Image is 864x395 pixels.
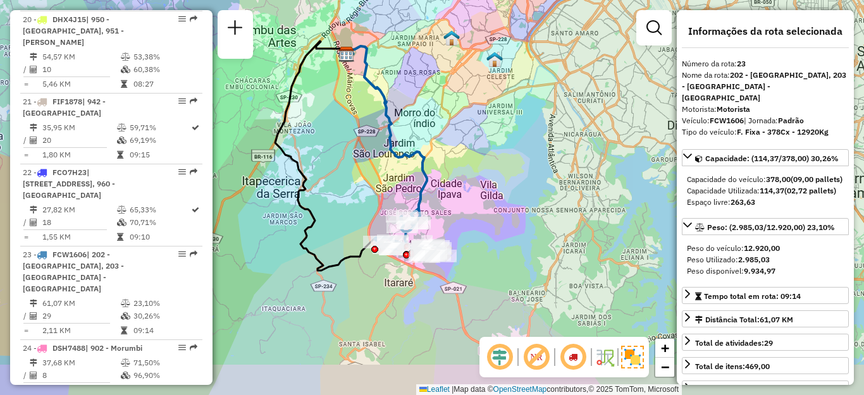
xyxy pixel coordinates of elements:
[744,266,775,276] strong: 9.934,97
[30,372,37,379] i: Total de Atividades
[178,168,186,176] em: Opções
[52,97,82,106] span: FIF1878
[717,104,750,114] strong: Motorista
[486,51,503,68] img: 620 UDC Light Jd. Sao Luis
[595,347,615,367] img: Fluxo de ruas
[682,310,849,327] a: Distância Total:61,07 KM
[23,216,29,229] td: /
[192,206,199,214] i: Rota otimizada
[338,46,355,63] img: CDD Embu
[30,53,37,61] i: Distância Total
[30,124,37,131] i: Distância Total
[190,250,197,258] em: Rota exportada
[521,342,552,372] span: Exibir NR
[737,59,746,68] strong: 23
[178,15,186,23] em: Opções
[23,167,115,200] span: | [STREET_ADDRESS], 960 - [GEOGRAPHIC_DATA]
[23,15,124,47] span: | 950 - [GEOGRAPHIC_DATA], 951 - [PERSON_NAME]
[30,219,37,226] i: Total de Atividades
[655,358,674,377] a: Zoom out
[52,250,87,259] span: FCW1606
[133,369,197,382] td: 96,90%
[133,324,197,337] td: 09:14
[129,134,190,147] td: 69,19%
[30,300,37,307] i: Distância Total
[121,66,130,73] i: % de utilização da cubagem
[687,185,844,197] div: Capacidade Utilizada:
[42,356,120,369] td: 37,68 KM
[23,250,124,293] span: 23 -
[129,216,190,229] td: 70,71%
[23,134,29,147] td: /
[133,297,197,310] td: 23,10%
[42,134,116,147] td: 20
[23,231,29,243] td: =
[133,51,197,63] td: 53,38%
[682,70,849,104] div: Nome da rota:
[133,356,197,369] td: 71,50%
[42,51,120,63] td: 54,57 KM
[484,342,515,372] span: Ocultar deslocamento
[117,124,127,131] i: % de utilização do peso
[23,250,124,293] span: | 202 - [GEOGRAPHIC_DATA], 203 - [GEOGRAPHIC_DATA] - [GEOGRAPHIC_DATA]
[121,359,130,367] i: % de utilização do peso
[23,369,29,382] td: /
[23,15,124,47] span: 20 -
[30,206,37,214] i: Distância Total
[744,116,804,125] span: | Jornada:
[190,344,197,351] em: Rota exportada
[42,216,116,229] td: 18
[23,97,106,118] span: | 942 - [GEOGRAPHIC_DATA]
[117,151,123,159] i: Tempo total em rota
[687,243,780,253] span: Peso do veículo:
[121,300,130,307] i: % de utilização do peso
[23,63,29,76] td: /
[443,30,460,46] img: DS Teste
[121,327,127,334] i: Tempo total em rota
[23,167,115,200] span: 22 -
[129,231,190,243] td: 09:10
[42,369,120,382] td: 8
[121,80,127,88] i: Tempo total em rota
[190,15,197,23] em: Rota exportada
[687,197,844,208] div: Espaço livre:
[682,58,849,70] div: Número da rota:
[760,186,784,195] strong: 114,37
[682,126,849,138] div: Tipo do veículo:
[744,243,780,253] strong: 12.920,00
[178,97,186,105] em: Opções
[178,250,186,258] em: Opções
[129,149,190,161] td: 09:15
[23,310,29,322] td: /
[192,124,199,131] i: Rota otimizada
[791,174,842,184] strong: (09,00 pallets)
[655,339,674,358] a: Zoom in
[682,70,846,102] strong: 202 - [GEOGRAPHIC_DATA], 203 - [GEOGRAPHIC_DATA] - [GEOGRAPHIC_DATA]
[710,116,744,125] strong: FCW1606
[23,343,142,353] span: 24 -
[704,291,801,301] span: Tempo total em rota: 09:14
[190,168,197,176] em: Rota exportada
[223,15,248,44] a: Nova sessão e pesquisa
[42,231,116,243] td: 1,55 KM
[705,154,839,163] span: Capacidade: (114,37/378,00) 30,26%
[682,115,849,126] div: Veículo:
[42,121,116,134] td: 35,95 KM
[695,338,773,348] span: Total de atividades:
[42,78,120,90] td: 5,46 KM
[42,297,120,310] td: 61,07 KM
[133,78,197,90] td: 08:27
[641,15,667,40] a: Exibir filtros
[778,116,804,125] strong: Padrão
[558,342,588,372] span: Exibir sequencia da rota
[85,343,142,353] span: | 902 - Morumbi
[687,265,844,277] div: Peso disponível:
[121,372,130,379] i: % de utilização da cubagem
[682,169,849,213] div: Capacidade: (114,37/378,00) 30,26%
[52,15,86,24] span: DHX4J15
[682,287,849,304] a: Tempo total em rota: 09:14
[621,346,644,368] img: Exibir/Ocultar setores
[687,254,844,265] div: Peso Utilizado:
[117,233,123,241] i: Tempo total em rota
[52,343,85,353] span: DSH7488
